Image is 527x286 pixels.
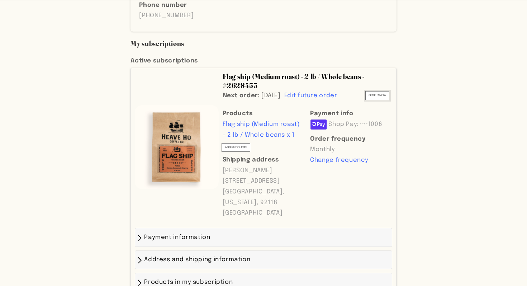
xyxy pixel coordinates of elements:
span: Order frequency [310,134,390,145]
strong: Active subscriptions [130,58,198,64]
span: Next order: [223,93,260,99]
span: Shop Pay: [328,119,359,130]
span: ···· [360,121,368,128]
div: Payment information [135,228,392,247]
span: Payment information [144,234,210,240]
span: Products [223,108,303,119]
h3: Flag ship (Medium roast) - 2 lb / Whole beans - #2628455 [223,72,390,90]
span: Address and shipping information [144,257,250,263]
p: [PERSON_NAME] [223,165,303,176]
p: [STREET_ADDRESS] [223,176,303,187]
span: Shipping address [223,155,279,165]
p: Monthly [310,144,390,155]
span: ADD PRODUCTS [225,145,247,150]
span: [DATE] [261,93,280,99]
span: 1006 [368,119,383,130]
h3: My subscriptions [130,39,396,48]
p: [GEOGRAPHIC_DATA] [223,208,303,219]
p: [PHONE_NUMBER] [139,10,194,21]
span: Edit future order [284,93,337,99]
span: Products in my subscription [144,279,233,285]
div: Address and shipping information [135,251,392,269]
span: Change frequency [310,155,390,166]
span: Payment info [310,108,390,119]
a: Flag ship (Medium roast) - 2 lb / Whole beans x 1 [223,121,300,138]
span: Order now [369,93,386,98]
a: Line item image [135,105,219,189]
button: Order now [365,91,389,100]
p: [GEOGRAPHIC_DATA], [US_STATE], 92118 [223,187,303,208]
button: ADD PRODUCTS [222,143,250,152]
